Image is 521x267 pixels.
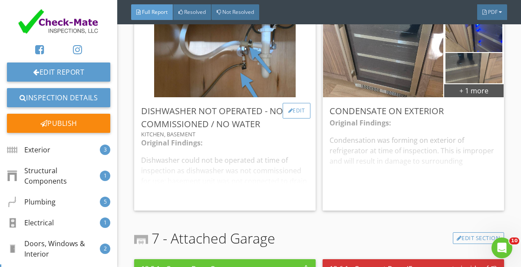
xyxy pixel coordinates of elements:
iframe: Intercom live chat [491,237,512,258]
span: Not Resolved [222,8,254,16]
a: Edit Section [453,232,505,244]
div: + 1 more [444,83,504,97]
div: Publish [7,114,110,133]
div: 1 [100,171,110,181]
div: Electrical [7,218,54,228]
div: Plumbing [7,197,56,207]
span: 7 - Attached Garage [134,228,275,249]
span: PDF [488,8,498,16]
div: Dishwasher Not Operated - Not Commissioned / No Water [141,105,309,131]
div: 5 [100,197,110,207]
div: 1 [100,218,110,228]
div: 2 [100,244,110,254]
div: Edit [283,103,311,119]
a: Inspection Details [7,88,110,107]
span: Full Report [142,8,168,16]
a: Edit Report [7,63,110,82]
div: Doors, Windows & Interior [7,238,100,259]
div: Condensate On Exterior [330,105,497,118]
img: fullsizeoutput_4e3.jpeg [17,7,100,36]
span: 10 [509,237,519,244]
div: 3 [100,145,110,155]
span: Resolved [184,8,206,16]
div: Structural Components [7,165,100,186]
img: photo.jpg [445,30,502,106]
div: Kitchen, Basement [141,131,309,138]
div: Exterior [7,145,50,155]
